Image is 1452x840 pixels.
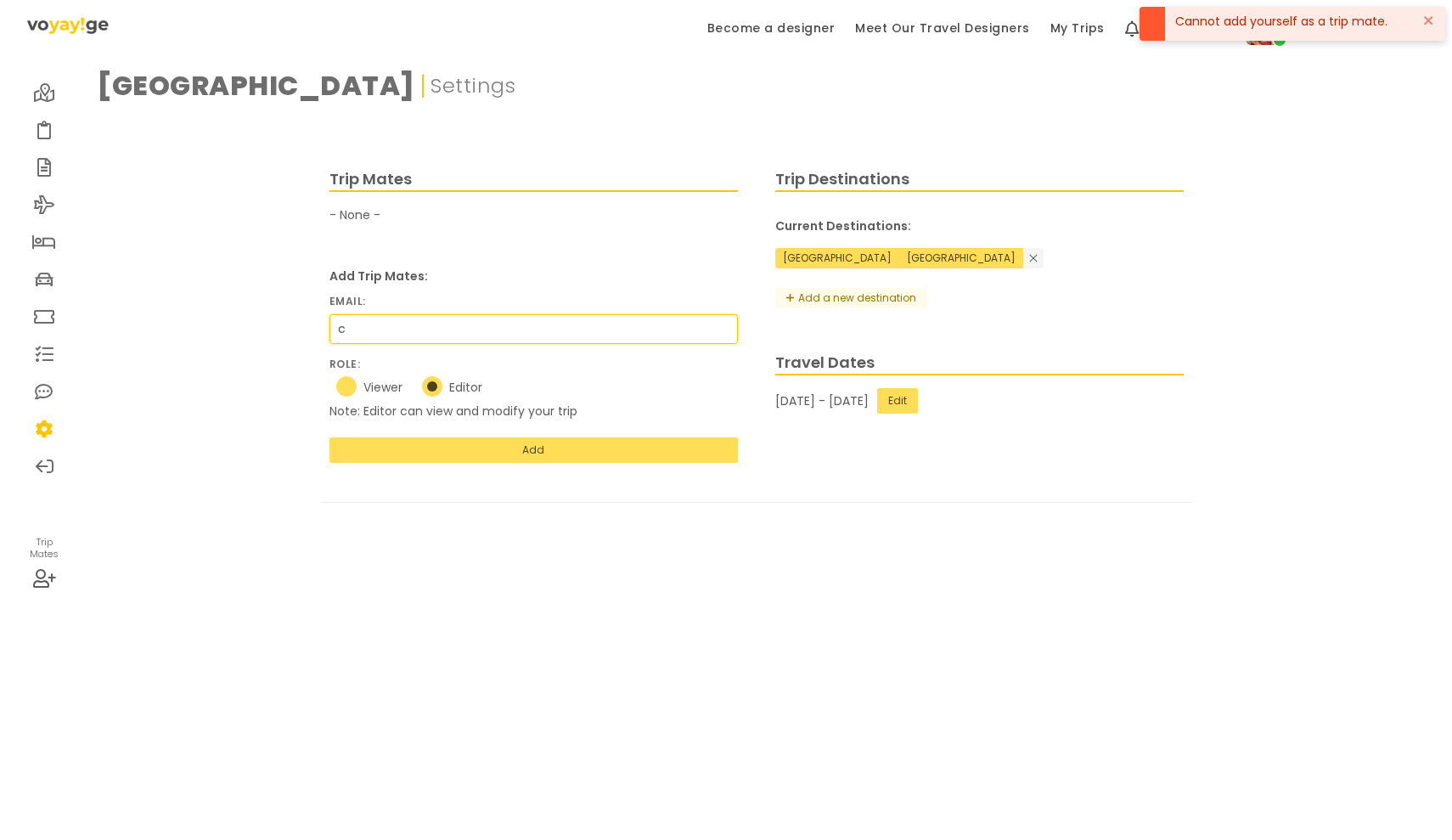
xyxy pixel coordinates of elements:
[775,167,1184,192] p: Trip Destinations
[329,403,738,420] p: Note: Editor can view and modify your trip
[329,357,738,372] label: Role:
[27,15,109,35] img: voyayge-logo-beta-7d4bbef2bff3d6a4db4aebe51364898d.png
[329,268,738,285] p: Add Trip Mates:
[775,351,1184,375] p: Travel Dates
[30,536,59,561] div: Trip Mates
[336,376,409,398] label: Viewer
[422,376,489,398] label: Editor
[98,65,1435,106] span: [GEOGRAPHIC_DATA]
[329,437,738,463] button: Add
[775,392,869,410] div: [DATE] - [DATE]
[431,70,515,101] p: Settings
[419,67,427,105] p: |
[329,294,738,309] label: Email:
[775,288,927,308] button: Add a new destination
[877,388,918,414] button: Edit
[329,167,738,192] p: Trip Mates
[775,248,899,268] span: [GEOGRAPHIC_DATA]
[1165,7,1413,41] div: Cannot add yourself as a trip mate.
[329,206,380,223] span: - None -
[775,217,1184,235] p: Current Destinations:
[899,248,1023,268] span: [GEOGRAPHIC_DATA]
